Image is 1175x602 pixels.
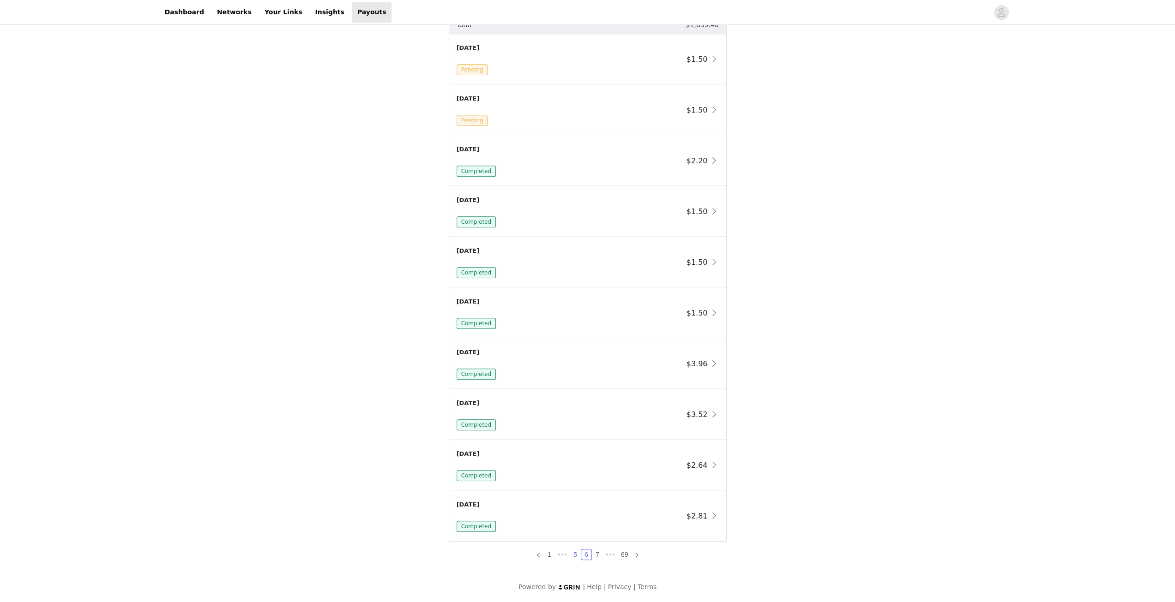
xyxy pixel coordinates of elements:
[638,583,657,590] a: Terms
[449,288,726,339] div: clickable-list-item
[633,583,636,590] span: |
[544,549,555,560] li: 1
[457,449,683,459] div: [DATE]
[687,512,708,520] span: $2.81
[457,318,496,329] span: Completed
[687,207,708,216] span: $1.50
[457,500,683,509] div: [DATE]
[457,43,683,53] div: [DATE]
[618,549,632,560] li: 69
[457,145,683,154] div: [DATE]
[159,2,210,23] a: Dashboard
[518,583,556,590] span: Powered by
[687,461,708,470] span: $2.64
[603,549,618,560] span: •••
[533,549,544,560] li: Previous Page
[457,64,488,75] span: Pending
[457,470,496,481] span: Completed
[603,549,618,560] li: Next 3 Pages
[457,521,496,532] span: Completed
[259,2,308,23] a: Your Links
[449,389,726,440] div: clickable-list-item
[449,34,726,85] div: clickable-list-item
[592,549,603,560] a: 7
[587,583,602,590] a: Help
[457,297,683,306] div: [DATE]
[555,549,570,560] span: •••
[457,267,496,278] span: Completed
[583,583,585,590] span: |
[457,399,683,408] div: [DATE]
[687,156,708,165] span: $2.20
[457,196,683,205] div: [DATE]
[618,549,631,560] a: 69
[211,2,257,23] a: Networks
[687,309,708,317] span: $1.50
[457,166,496,177] span: Completed
[603,583,606,590] span: |
[457,369,496,380] span: Completed
[457,216,496,227] span: Completed
[449,339,726,389] div: clickable-list-item
[457,94,683,103] div: [DATE]
[449,440,726,491] div: clickable-list-item
[449,491,726,541] div: clickable-list-item
[558,584,581,590] img: logo
[457,20,472,30] p: Total
[449,136,726,186] div: clickable-list-item
[634,552,639,558] i: icon: right
[457,348,683,357] div: [DATE]
[997,5,1006,20] div: avatar
[309,2,349,23] a: Insights
[555,549,570,560] li: Previous 3 Pages
[570,549,581,560] li: 5
[449,186,726,237] div: clickable-list-item
[687,359,708,368] span: $3.96
[352,2,392,23] a: Payouts
[608,583,632,590] a: Privacy
[457,115,488,126] span: Pending
[592,549,603,560] li: 7
[544,549,554,560] a: 1
[631,549,642,560] li: Next Page
[581,549,592,560] li: 6
[570,549,580,560] a: 5
[536,552,541,558] i: icon: left
[457,419,496,430] span: Completed
[687,55,708,64] span: $1.50
[686,20,718,30] p: $1,639.46
[687,258,708,267] span: $1.50
[581,549,591,560] a: 6
[449,237,726,288] div: clickable-list-item
[687,106,708,114] span: $1.50
[457,246,683,256] div: [DATE]
[449,85,726,136] div: clickable-list-item
[687,410,708,419] span: $3.52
